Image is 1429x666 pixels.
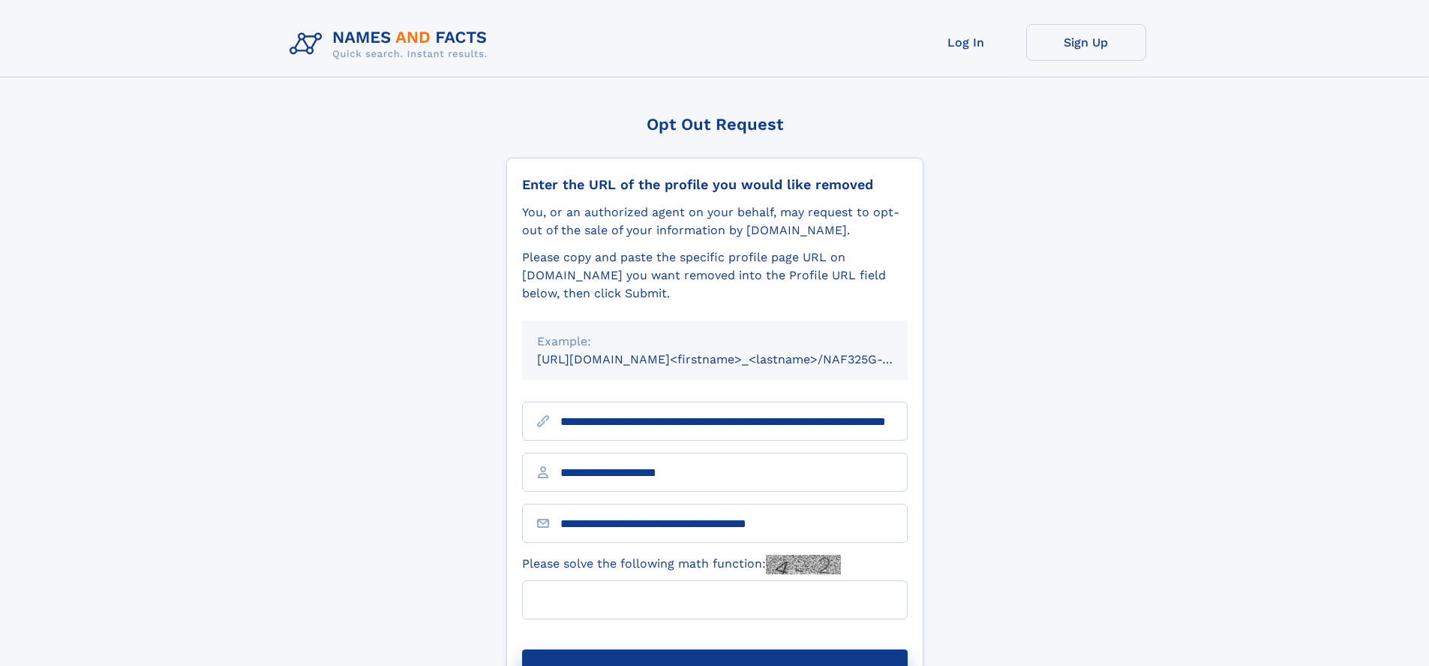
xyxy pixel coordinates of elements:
a: Log In [906,24,1026,61]
a: Sign Up [1026,24,1146,61]
div: You, or an authorized agent on your behalf, may request to opt-out of the sale of your informatio... [522,203,908,240]
label: Please solve the following math function: [522,555,841,574]
div: Opt Out Request [506,115,923,134]
div: Enter the URL of the profile you would like removed [522,176,908,193]
div: Example: [537,333,893,351]
div: Please copy and paste the specific profile page URL on [DOMAIN_NAME] you want removed into the Pr... [522,249,908,303]
small: [URL][DOMAIN_NAME]<firstname>_<lastname>/NAF325G-xxxxxxxx [537,352,936,366]
img: Logo Names and Facts [284,24,500,65]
